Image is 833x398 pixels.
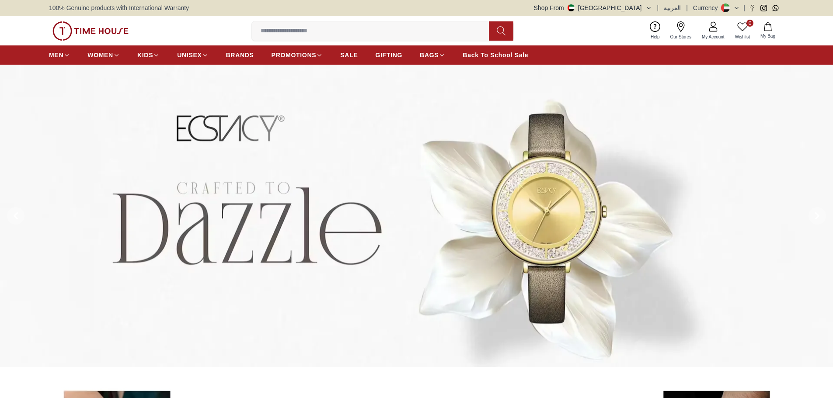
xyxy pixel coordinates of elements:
[463,51,528,59] span: Back To School Sale
[272,47,323,63] a: PROMOTIONS
[732,34,753,40] span: Wishlist
[664,3,681,12] button: العربية
[87,51,113,59] span: WOMEN
[743,3,745,12] span: |
[693,3,721,12] div: Currency
[272,51,317,59] span: PROMOTIONS
[375,51,402,59] span: GIFTING
[757,33,779,39] span: My Bag
[645,20,665,42] a: Help
[226,51,254,59] span: BRANDS
[667,34,695,40] span: Our Stores
[340,51,358,59] span: SALE
[420,51,439,59] span: BAGS
[755,21,781,41] button: My Bag
[647,34,663,40] span: Help
[534,3,652,12] button: Shop From[GEOGRAPHIC_DATA]
[698,34,728,40] span: My Account
[49,47,70,63] a: MEN
[568,4,575,11] img: United Arab Emirates
[177,47,208,63] a: UNISEX
[746,20,753,27] span: 0
[772,5,779,11] a: Whatsapp
[657,3,659,12] span: |
[49,3,189,12] span: 100% Genuine products with International Warranty
[49,51,63,59] span: MEN
[226,47,254,63] a: BRANDS
[665,20,697,42] a: Our Stores
[760,5,767,11] a: Instagram
[749,5,755,11] a: Facebook
[420,47,445,63] a: BAGS
[177,51,202,59] span: UNISEX
[137,51,153,59] span: KIDS
[686,3,688,12] span: |
[87,47,120,63] a: WOMEN
[463,47,528,63] a: Back To School Sale
[52,21,129,41] img: ...
[340,47,358,63] a: SALE
[730,20,755,42] a: 0Wishlist
[375,47,402,63] a: GIFTING
[137,47,160,63] a: KIDS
